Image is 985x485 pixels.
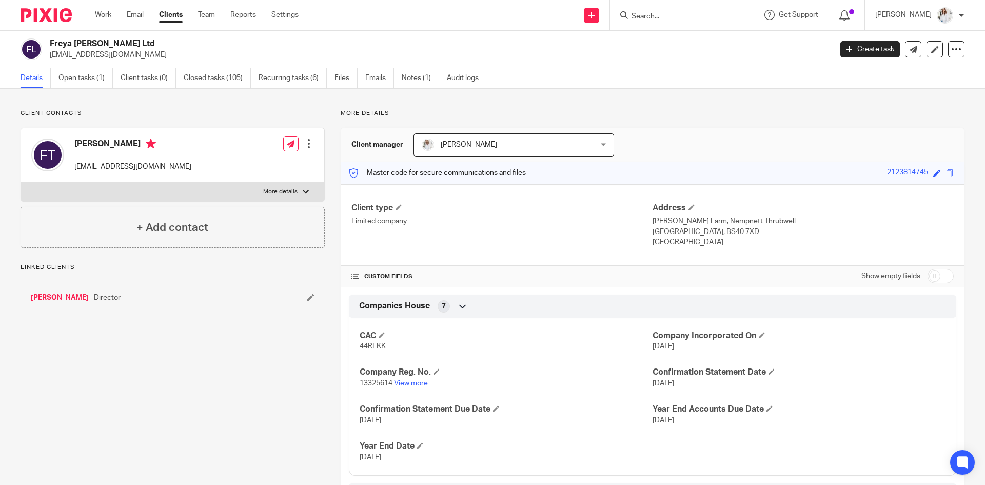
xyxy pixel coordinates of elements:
h4: Company Reg. No. [360,367,653,378]
h2: Freya [PERSON_NAME] Ltd [50,38,670,49]
img: svg%3E [31,139,64,171]
a: Files [334,68,358,88]
p: More details [263,188,298,196]
a: Notes (1) [402,68,439,88]
a: Create task [840,41,900,57]
a: Client tasks (0) [121,68,176,88]
a: View more [394,380,428,387]
h4: [PERSON_NAME] [74,139,191,151]
p: [PERSON_NAME] [875,10,932,20]
img: Daisy.JPG [422,139,434,151]
p: [EMAIL_ADDRESS][DOMAIN_NAME] [50,50,825,60]
p: Limited company [351,216,653,226]
a: Emails [365,68,394,88]
h4: Year End Date [360,441,653,452]
span: [DATE] [653,417,674,424]
p: Master code for secure communications and files [349,168,526,178]
h3: Client manager [351,140,403,150]
h4: Year End Accounts Due Date [653,404,945,415]
a: Email [127,10,144,20]
span: 13325614 [360,380,392,387]
img: Pixie [21,8,72,22]
a: Closed tasks (105) [184,68,251,88]
span: [PERSON_NAME] [441,141,497,148]
h4: Address [653,203,954,214]
a: Team [198,10,215,20]
h4: Company Incorporated On [653,331,945,341]
p: [GEOGRAPHIC_DATA] [653,237,954,247]
span: [DATE] [653,380,674,387]
p: [PERSON_NAME] Farm, Nempnett Thrubwell [653,216,954,226]
a: Audit logs [447,68,486,88]
a: Clients [159,10,183,20]
span: Companies House [359,301,430,312]
div: 2123814745 [887,167,928,179]
span: Director [94,293,121,303]
p: [GEOGRAPHIC_DATA], BS40 7XD [653,227,954,237]
h4: Client type [351,203,653,214]
i: Primary [146,139,156,149]
span: [DATE] [653,343,674,350]
label: Show empty fields [861,271,920,281]
h4: + Add contact [136,220,208,236]
p: Linked clients [21,263,325,271]
h4: Confirmation Statement Date [653,367,945,378]
h4: Confirmation Statement Due Date [360,404,653,415]
img: svg%3E [21,38,42,60]
a: [PERSON_NAME] [31,293,89,303]
span: [DATE] [360,454,381,461]
span: [DATE] [360,417,381,424]
a: Recurring tasks (6) [259,68,327,88]
span: 44RFKK [360,343,386,350]
a: Details [21,68,51,88]
p: [EMAIL_ADDRESS][DOMAIN_NAME] [74,162,191,172]
a: Work [95,10,111,20]
a: Reports [230,10,256,20]
h4: CUSTOM FIELDS [351,273,653,281]
p: Client contacts [21,109,325,118]
a: Settings [271,10,299,20]
a: Open tasks (1) [58,68,113,88]
h4: CAC [360,331,653,341]
span: 7 [442,301,446,312]
img: Daisy.JPG [937,7,953,24]
p: More details [341,109,964,118]
input: Search [631,12,723,22]
span: Get Support [779,11,818,18]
